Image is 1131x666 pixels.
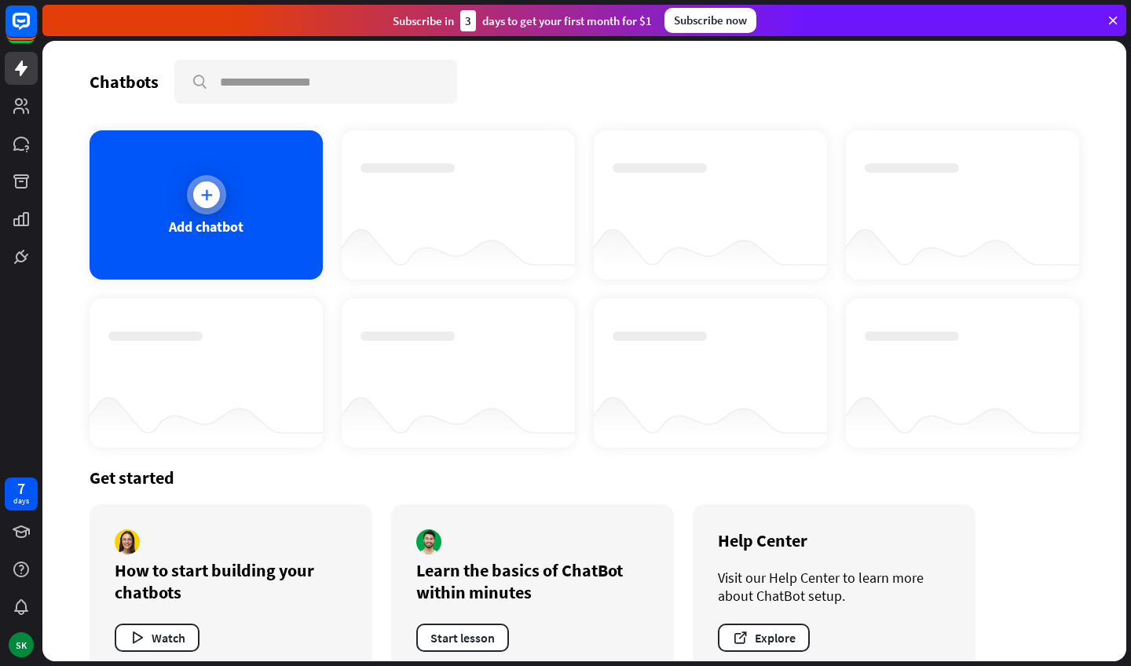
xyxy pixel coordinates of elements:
[393,10,652,31] div: Subscribe in days to get your first month for $1
[13,6,60,53] button: Open LiveChat chat widget
[9,632,34,657] div: SK
[115,529,140,554] img: author
[718,529,950,551] div: Help Center
[718,624,810,652] button: Explore
[416,529,441,554] img: author
[460,10,476,31] div: 3
[718,569,950,605] div: Visit our Help Center to learn more about ChatBot setup.
[416,624,509,652] button: Start lesson
[115,559,347,603] div: How to start building your chatbots
[115,624,199,652] button: Watch
[17,481,25,496] div: 7
[169,218,243,236] div: Add chatbot
[5,478,38,510] a: 7 days
[416,559,649,603] div: Learn the basics of ChatBot within minutes
[90,467,1079,489] div: Get started
[90,71,159,93] div: Chatbots
[664,8,756,33] div: Subscribe now
[13,496,29,507] div: days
